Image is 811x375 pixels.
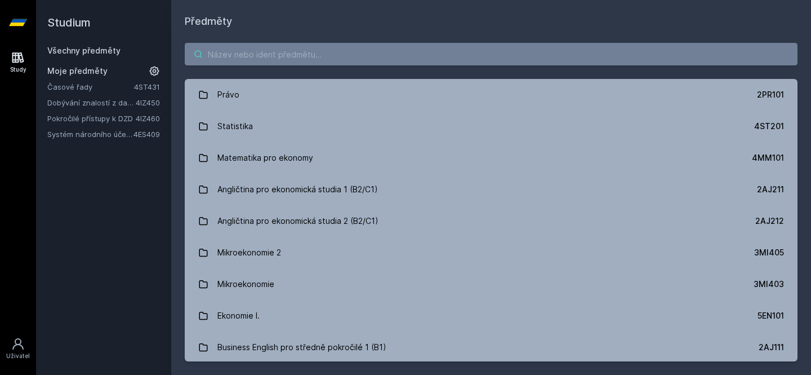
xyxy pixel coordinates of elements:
[185,237,797,268] a: Mikroekonomie 2 3MI405
[759,342,784,353] div: 2AJ111
[10,65,26,74] div: Study
[6,352,30,360] div: Uživatel
[47,65,108,77] span: Moje předměty
[185,43,797,65] input: Název nebo ident předmětu…
[185,332,797,363] a: Business English pro středně pokročilé 1 (B1) 2AJ111
[754,279,784,290] div: 3MI403
[217,178,378,201] div: Angličtina pro ekonomická studia 1 (B2/C1)
[134,82,160,91] a: 4ST431
[47,46,121,55] a: Všechny předměty
[47,97,136,108] a: Dobývání znalostí z databází
[2,332,34,366] a: Uživatel
[217,305,260,327] div: Ekonomie I.
[2,45,34,80] a: Study
[185,300,797,332] a: Ekonomie I. 5EN101
[757,89,784,100] div: 2PR101
[754,121,784,132] div: 4ST201
[185,174,797,205] a: Angličtina pro ekonomická studia 1 (B2/C1) 2AJ211
[217,147,313,169] div: Matematika pro ekonomy
[217,241,281,264] div: Mikroekonomie 2
[754,247,784,258] div: 3MI405
[757,310,784,321] div: 5EN101
[185,111,797,142] a: Statistika 4ST201
[136,98,160,107] a: 4IZ450
[217,115,253,138] div: Statistika
[217,210,378,232] div: Angličtina pro ekonomická studia 2 (B2/C1)
[185,14,797,29] h1: Předměty
[47,129,133,140] a: Systém národního účetnictví a rozbory
[757,184,784,195] div: 2AJ211
[47,113,136,124] a: Pokročilé přístupy k DZD
[133,130,160,139] a: 4ES409
[136,114,160,123] a: 4IZ460
[185,268,797,300] a: Mikroekonomie 3MI403
[217,83,239,106] div: Právo
[217,336,386,359] div: Business English pro středně pokročilé 1 (B1)
[755,215,784,227] div: 2AJ212
[752,152,784,164] div: 4MM101
[185,79,797,111] a: Právo 2PR101
[185,142,797,174] a: Matematika pro ekonomy 4MM101
[185,205,797,237] a: Angličtina pro ekonomická studia 2 (B2/C1) 2AJ212
[217,273,274,295] div: Mikroekonomie
[47,81,134,92] a: Časové řady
